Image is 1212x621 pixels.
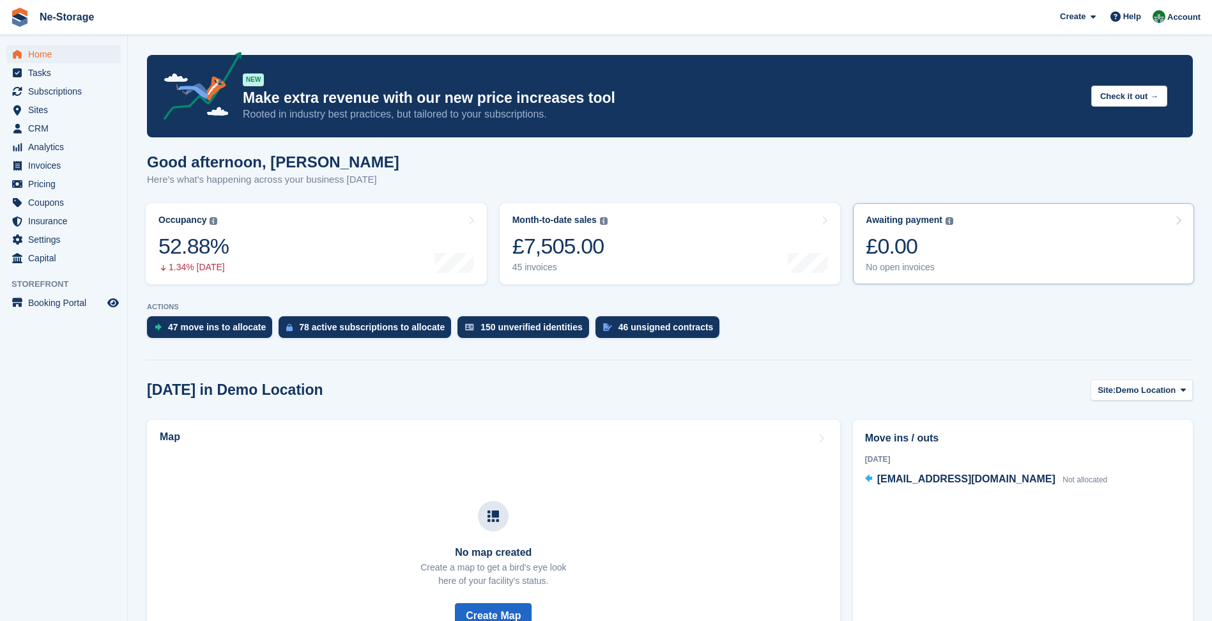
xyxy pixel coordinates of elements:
[28,231,105,249] span: Settings
[6,64,121,82] a: menu
[158,233,229,259] div: 52.88%
[853,203,1194,284] a: Awaiting payment £0.00 No open invoices
[6,119,121,137] a: menu
[595,316,726,344] a: 46 unsigned contracts
[1091,379,1193,401] button: Site: Demo Location
[1062,475,1107,484] span: Not allocated
[299,322,445,332] div: 78 active subscriptions to allocate
[158,262,229,273] div: 1.34% [DATE]
[158,215,206,226] div: Occupancy
[6,157,121,174] a: menu
[1116,384,1176,397] span: Demo Location
[512,233,608,259] div: £7,505.00
[6,45,121,63] a: menu
[155,323,162,331] img: move_ins_to_allocate_icon-fdf77a2bb77ea45bf5b3d319d69a93e2d87916cf1d5bf7949dd705db3b84f3ca.svg
[28,45,105,63] span: Home
[28,212,105,230] span: Insurance
[28,249,105,267] span: Capital
[28,175,105,193] span: Pricing
[28,138,105,156] span: Analytics
[243,107,1081,121] p: Rooted in industry best practices, but tailored to your subscriptions.
[6,175,121,193] a: menu
[6,212,121,230] a: menu
[500,203,841,284] a: Month-to-date sales £7,505.00 45 invoices
[480,322,583,332] div: 150 unverified identities
[28,119,105,137] span: CRM
[147,303,1193,311] p: ACTIONS
[1167,11,1200,24] span: Account
[35,6,99,27] a: Ne-Storage
[6,82,121,100] a: menu
[28,101,105,119] span: Sites
[147,381,323,399] h2: [DATE] in Demo Location
[865,431,1181,446] h2: Move ins / outs
[279,316,457,344] a: 78 active subscriptions to allocate
[28,294,105,312] span: Booking Portal
[12,278,127,291] span: Storefront
[28,64,105,82] span: Tasks
[28,82,105,100] span: Subscriptions
[147,316,279,344] a: 47 move ins to allocate
[105,295,121,310] a: Preview store
[1123,10,1141,23] span: Help
[10,8,29,27] img: stora-icon-8386f47178a22dfd0bd8f6a31ec36ba5ce8667c1dd55bd0f319d3a0aa187defe.svg
[866,215,942,226] div: Awaiting payment
[1098,384,1116,397] span: Site:
[243,73,264,86] div: NEW
[420,561,566,588] p: Create a map to get a bird's eye look here of your facility's status.
[865,471,1108,488] a: [EMAIL_ADDRESS][DOMAIN_NAME] Not allocated
[160,431,180,443] h2: Map
[465,323,474,331] img: verify_identity-adf6edd0f0f0b5bbfe63781bf79b02c33cf7c696d77639b501bdc392416b5a36.svg
[420,547,566,558] h3: No map created
[6,194,121,211] a: menu
[147,172,399,187] p: Here's what's happening across your business [DATE]
[153,52,242,125] img: price-adjustments-announcement-icon-8257ccfd72463d97f412b2fc003d46551f7dbcb40ab6d574587a9cd5c0d94...
[210,217,217,225] img: icon-info-grey-7440780725fd019a000dd9b08b2336e03edf1995a4989e88bcd33f0948082b44.svg
[168,322,266,332] div: 47 move ins to allocate
[243,89,1081,107] p: Make extra revenue with our new price increases tool
[146,203,487,284] a: Occupancy 52.88% 1.34% [DATE]
[28,194,105,211] span: Coupons
[866,233,953,259] div: £0.00
[512,215,597,226] div: Month-to-date sales
[6,294,121,312] a: menu
[603,323,612,331] img: contract_signature_icon-13c848040528278c33f63329250d36e43548de30e8caae1d1a13099fd9432cc5.svg
[487,510,499,522] img: map-icn-33ee37083ee616e46c38cad1a60f524a97daa1e2b2c8c0bc3eb3415660979fc1.svg
[286,323,293,332] img: active_subscription_to_allocate_icon-d502201f5373d7db506a760aba3b589e785aa758c864c3986d89f69b8ff3...
[946,217,953,225] img: icon-info-grey-7440780725fd019a000dd9b08b2336e03edf1995a4989e88bcd33f0948082b44.svg
[600,217,608,225] img: icon-info-grey-7440780725fd019a000dd9b08b2336e03edf1995a4989e88bcd33f0948082b44.svg
[865,454,1181,465] div: [DATE]
[6,231,121,249] a: menu
[1153,10,1165,23] img: Charlotte Nesbitt
[457,316,595,344] a: 150 unverified identities
[6,138,121,156] a: menu
[618,322,714,332] div: 46 unsigned contracts
[1060,10,1085,23] span: Create
[1091,86,1167,107] button: Check it out →
[877,473,1055,484] span: [EMAIL_ADDRESS][DOMAIN_NAME]
[28,157,105,174] span: Invoices
[866,262,953,273] div: No open invoices
[6,101,121,119] a: menu
[6,249,121,267] a: menu
[147,153,399,171] h1: Good afternoon, [PERSON_NAME]
[512,262,608,273] div: 45 invoices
